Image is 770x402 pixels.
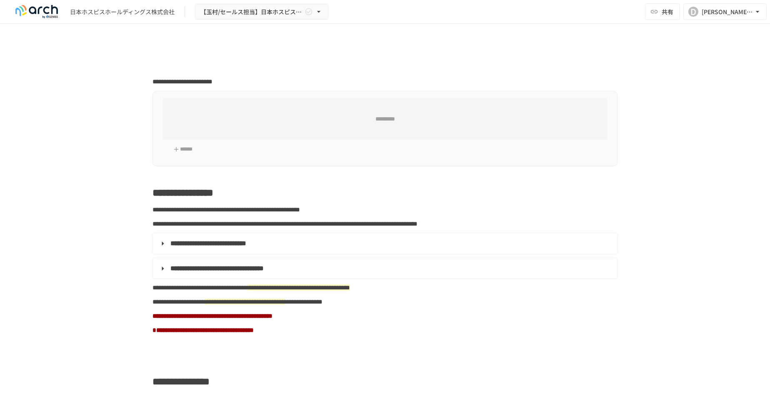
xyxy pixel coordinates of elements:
[70,8,175,16] div: 日本ホスピスホールディングス株式会社
[662,7,673,16] span: 共有
[702,7,753,17] div: [PERSON_NAME][EMAIL_ADDRESS][DOMAIN_NAME]
[10,5,63,18] img: logo-default@2x-9cf2c760.svg
[645,3,680,20] button: 共有
[200,7,303,17] span: 【玉村/セールス担当】日本ホスピスホールディングス株式会社様_初期設定サポート
[683,3,767,20] button: D[PERSON_NAME][EMAIL_ADDRESS][DOMAIN_NAME]
[688,7,698,17] div: D
[195,4,328,20] button: 【玉村/セールス担当】日本ホスピスホールディングス株式会社様_初期設定サポート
